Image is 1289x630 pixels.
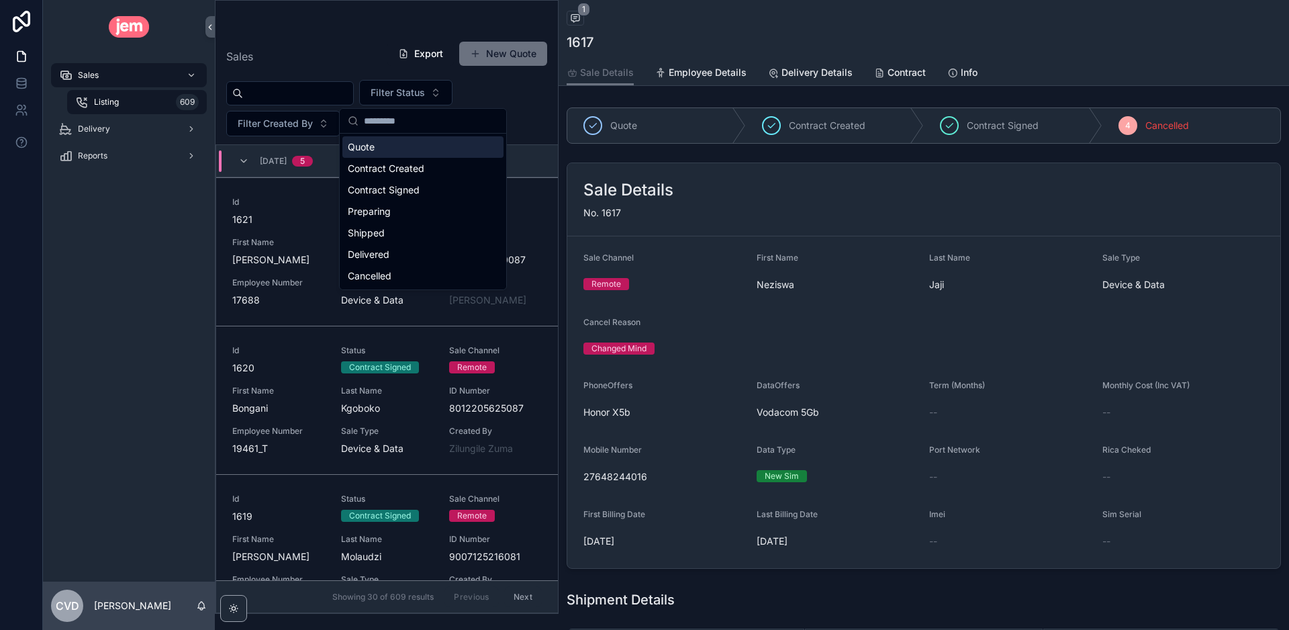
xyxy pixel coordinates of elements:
div: Quote [342,136,504,158]
a: Sale Details [567,60,634,86]
span: -- [929,470,937,484]
span: ID Number [449,534,542,545]
div: Contract Signed [349,510,411,522]
span: Filter Status [371,86,425,99]
span: Port Network [929,445,980,455]
span: Delivery Details [781,66,853,79]
span: Contract Signed [967,119,1039,132]
span: Device & Data [1102,278,1265,291]
span: 4 [1125,120,1131,131]
a: [PERSON_NAME] [449,294,526,307]
span: First Name [232,237,325,248]
span: Sales [226,48,253,64]
span: Employee Number [232,426,325,437]
span: Sale Type [1102,253,1140,263]
button: New Quote [459,42,547,66]
span: Kgoboko [341,402,434,415]
span: Honor X5b [583,406,630,419]
span: Contract [888,66,926,79]
div: Delivered [342,244,504,265]
div: Changed Mind [591,343,647,355]
a: Info [947,60,977,87]
span: Monthly Cost (Inc VAT) [1102,380,1190,390]
span: Last Name [929,253,970,263]
span: Filter Created By [238,117,313,130]
span: [DATE] [757,535,919,548]
p: [PERSON_NAME] [94,599,171,613]
span: Device & Data [341,294,434,307]
span: DataOffers [757,380,800,390]
span: Sale Channel [583,253,634,263]
span: Id [232,197,325,208]
span: -- [929,406,937,419]
div: 5 [300,156,305,167]
span: 9007125216081 [449,550,542,564]
span: Cvd [56,598,79,614]
span: Info [961,66,977,79]
span: Cancel Reason [583,317,640,327]
span: -- [1102,535,1110,548]
span: -- [929,535,937,548]
span: Cancelled [1145,119,1189,132]
button: 1 [567,11,584,28]
span: 8012205625087 [449,402,542,415]
a: Delivery Details [768,60,853,87]
a: Listing609 [67,90,207,114]
span: [PERSON_NAME] [232,550,325,564]
span: Imei [929,509,945,519]
div: Remote [591,278,621,290]
span: Employee Details [669,66,747,79]
span: First Billing Date [583,509,645,519]
span: Created By [449,574,542,585]
span: Reports [78,150,107,161]
div: Suggestions [340,134,506,289]
div: Preparing [342,201,504,222]
div: Contract Signed [349,361,411,373]
span: Listing [94,97,119,107]
span: PhoneOffers [583,380,632,390]
span: Term (Months) [929,380,985,390]
span: -- [1102,470,1110,484]
a: Zilungile Zuma [449,442,513,455]
a: Id1619StatusContract SignedSale ChannelRemoteFirst Name[PERSON_NAME]Last NameMolaudziID Number900... [216,474,558,623]
span: Sale Type [341,574,434,585]
h1: 1617 [567,33,593,52]
span: Neziswa [757,278,919,291]
a: Reports [51,144,207,168]
span: Id [232,494,325,504]
span: Status [341,345,434,356]
a: Sales [51,63,207,87]
button: Select Button [359,80,452,105]
a: Employee Details [655,60,747,87]
div: Contract Signed [342,179,504,201]
span: Showing 30 of 609 results [332,592,434,602]
span: 1621 [232,213,325,226]
div: Cancelled [342,265,504,287]
span: 19461_T [232,442,325,455]
span: Employee Number [232,277,325,288]
span: Molaudzi [341,550,434,564]
span: First Name [232,386,325,396]
div: Contract Created [342,158,504,179]
span: Rica Cheked [1102,445,1151,455]
span: Data Type [757,445,796,455]
span: Sale Channel [449,494,542,504]
span: Vodacom 5Gb [757,406,819,419]
span: Employee Number [232,574,325,585]
a: Id1621StatusQuoteSale ChannelRemoteFirst Name[PERSON_NAME]Last Name[PERSON_NAME]ID Number80070252... [216,177,558,326]
div: Remote [457,361,487,373]
span: Created By [449,426,542,437]
a: Delivery [51,117,207,141]
span: 27648244016 [583,470,746,484]
span: Status [341,494,434,504]
span: Bongani [232,402,325,415]
span: First Name [757,253,798,263]
span: Sales [78,70,99,81]
div: scrollable content [43,54,215,185]
div: 609 [176,94,199,110]
span: [PERSON_NAME] [232,253,325,267]
img: App logo [109,16,150,38]
span: First Name [232,534,325,545]
span: [DATE] [583,535,746,548]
